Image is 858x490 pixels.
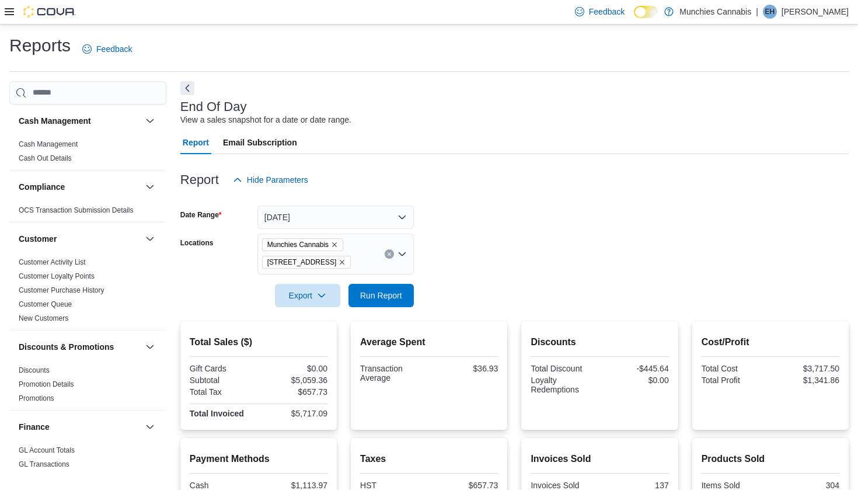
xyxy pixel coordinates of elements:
[19,140,78,148] a: Cash Management
[19,233,141,245] button: Customer
[19,154,72,162] a: Cash Out Details
[679,5,751,19] p: Munchies Cannabis
[19,314,68,322] a: New Customers
[360,290,402,301] span: Run Report
[261,481,327,490] div: $1,113.97
[19,286,104,294] a: Customer Purchase History
[78,37,137,61] a: Feedback
[782,5,849,19] p: [PERSON_NAME]
[247,174,308,186] span: Hide Parameters
[190,409,244,418] strong: Total Invoiced
[602,376,669,385] div: $0.00
[589,6,625,18] span: Feedback
[190,481,256,490] div: Cash
[180,210,222,220] label: Date Range
[143,340,157,354] button: Discounts & Promotions
[257,206,414,229] button: [DATE]
[262,256,351,269] span: 131 Beechwood Ave
[180,173,219,187] h3: Report
[9,34,71,57] h1: Reports
[267,256,337,268] span: [STREET_ADDRESS]
[348,284,414,307] button: Run Report
[275,284,340,307] button: Export
[773,376,839,385] div: $1,341.86
[531,335,668,349] h2: Discounts
[9,137,166,170] div: Cash Management
[23,6,76,18] img: Cova
[531,364,597,373] div: Total Discount
[223,131,297,154] span: Email Subscription
[19,394,54,402] a: Promotions
[763,5,777,19] div: Elias Hanna
[9,255,166,330] div: Customer
[702,452,839,466] h2: Products Sold
[19,366,50,374] a: Discounts
[180,114,351,126] div: View a sales snapshot for a date or date range.
[143,420,157,434] button: Finance
[183,131,209,154] span: Report
[261,387,327,397] div: $657.73
[602,364,669,373] div: -$445.64
[360,452,498,466] h2: Taxes
[19,181,141,193] button: Compliance
[267,239,329,251] span: Munchies Cannabis
[9,203,166,222] div: Compliance
[385,249,394,259] button: Clear input
[180,100,247,114] h3: End Of Day
[773,364,839,373] div: $3,717.50
[190,335,327,349] h2: Total Sales ($)
[431,364,498,373] div: $36.93
[190,376,256,385] div: Subtotal
[19,421,141,433] button: Finance
[773,481,839,490] div: 304
[96,43,132,55] span: Feedback
[19,341,141,353] button: Discounts & Promotions
[190,387,256,397] div: Total Tax
[190,364,256,373] div: Gift Cards
[702,481,768,490] div: Items Sold
[397,249,407,259] button: Open list of options
[331,241,338,248] button: Remove Munchies Cannabis from selection in this group
[9,443,166,476] div: Finance
[339,259,346,266] button: Remove 131 Beechwood Ave from selection in this group
[634,18,634,19] span: Dark Mode
[143,114,157,128] button: Cash Management
[180,238,214,248] label: Locations
[19,115,91,127] h3: Cash Management
[765,5,775,19] span: EH
[19,446,75,454] a: GL Account Totals
[19,460,69,468] a: GL Transactions
[531,376,597,394] div: Loyalty Redemptions
[19,233,57,245] h3: Customer
[19,181,65,193] h3: Compliance
[143,232,157,246] button: Customer
[702,364,768,373] div: Total Cost
[531,481,597,490] div: Invoices Sold
[702,335,839,349] h2: Cost/Profit
[602,481,669,490] div: 137
[9,363,166,410] div: Discounts & Promotions
[19,300,72,308] a: Customer Queue
[180,81,194,95] button: Next
[360,335,498,349] h2: Average Spent
[531,452,668,466] h2: Invoices Sold
[282,284,333,307] span: Export
[19,258,86,266] a: Customer Activity List
[190,452,327,466] h2: Payment Methods
[143,180,157,194] button: Compliance
[702,376,768,385] div: Total Profit
[431,481,498,490] div: $657.73
[261,409,327,418] div: $5,717.09
[261,376,327,385] div: $5,059.36
[19,272,95,280] a: Customer Loyalty Points
[228,168,313,192] button: Hide Parameters
[262,238,343,251] span: Munchies Cannabis
[19,380,74,388] a: Promotion Details
[360,364,427,383] div: Transaction Average
[634,6,658,18] input: Dark Mode
[19,115,141,127] button: Cash Management
[360,481,427,490] div: HST
[261,364,327,373] div: $0.00
[19,421,50,433] h3: Finance
[756,5,758,19] p: |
